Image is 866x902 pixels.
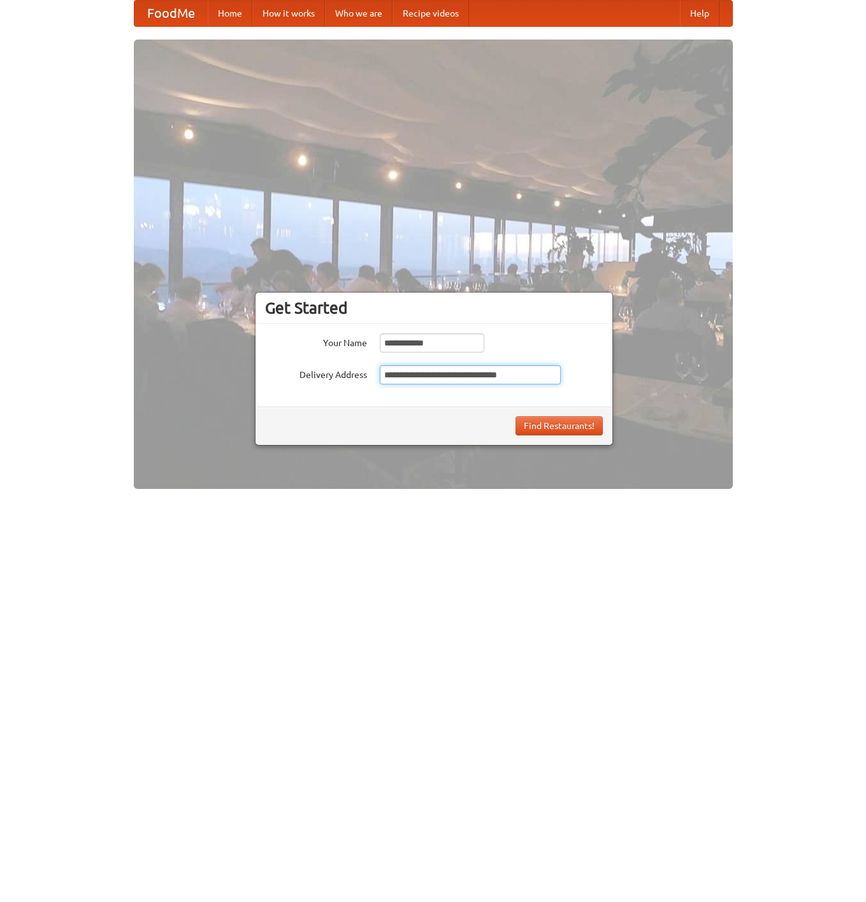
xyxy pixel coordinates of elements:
a: FoodMe [134,1,208,26]
h3: Get Started [265,298,603,317]
label: Your Name [265,333,367,349]
button: Find Restaurants! [516,416,603,435]
a: Recipe videos [393,1,469,26]
a: Help [680,1,719,26]
a: Home [208,1,252,26]
label: Delivery Address [265,365,367,381]
a: How it works [252,1,325,26]
a: Who we are [325,1,393,26]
